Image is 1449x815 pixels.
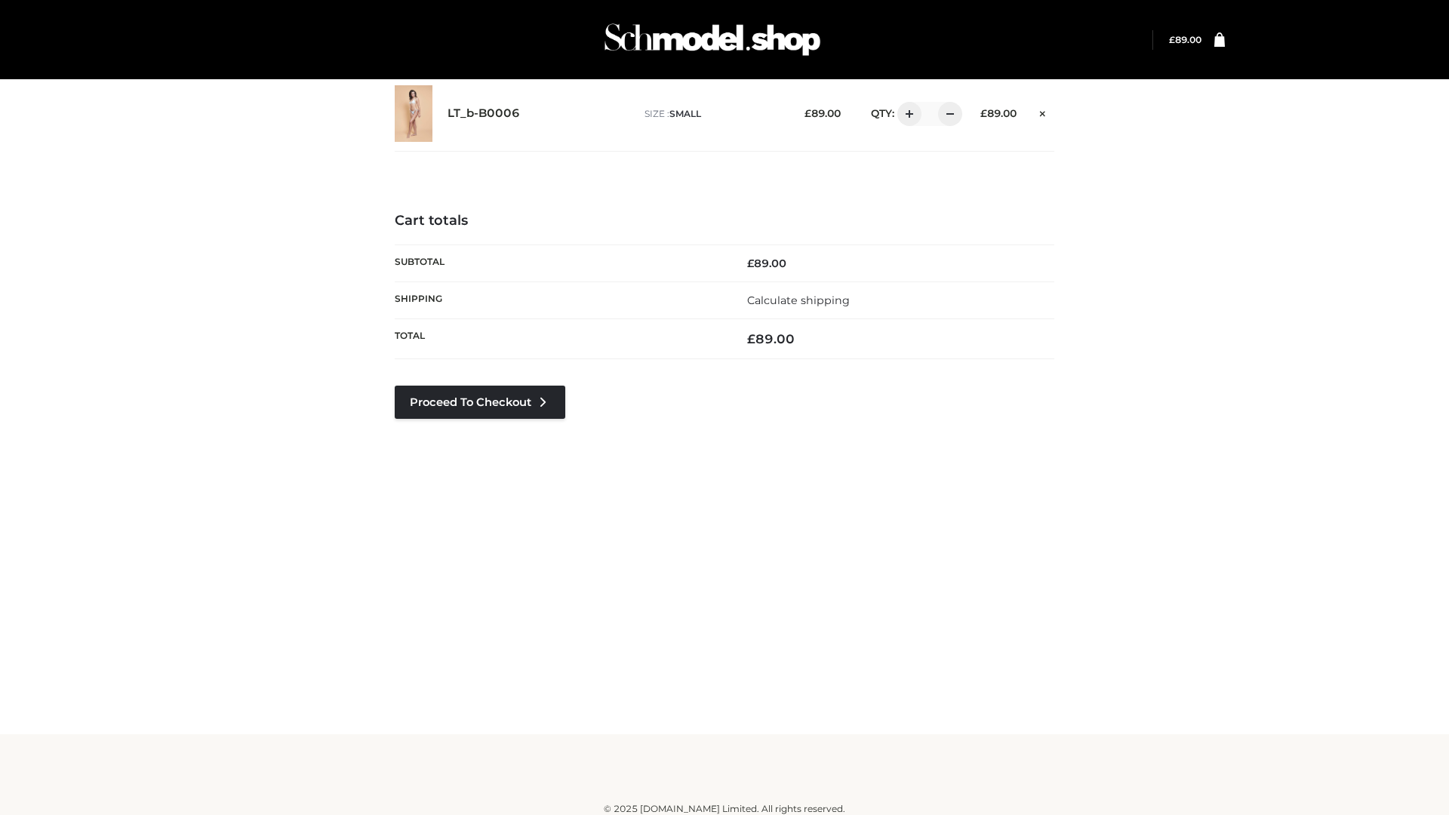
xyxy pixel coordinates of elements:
a: Remove this item [1032,102,1054,121]
span: £ [747,257,754,270]
span: £ [747,331,755,346]
th: Subtotal [395,244,724,281]
a: LT_b-B0006 [448,106,520,121]
span: £ [1169,34,1175,45]
a: £89.00 [1169,34,1201,45]
bdi: 89.00 [747,331,795,346]
bdi: 89.00 [747,257,786,270]
h4: Cart totals [395,213,1054,229]
span: SMALL [669,108,701,119]
a: Calculate shipping [747,294,850,307]
p: size : [645,107,781,121]
img: LT_b-B0006 - SMALL [395,85,432,142]
th: Shipping [395,281,724,318]
span: £ [980,107,987,119]
th: Total [395,319,724,359]
a: Proceed to Checkout [395,386,565,419]
div: QTY: [856,102,957,126]
bdi: 89.00 [1169,34,1201,45]
span: £ [804,107,811,119]
bdi: 89.00 [804,107,841,119]
bdi: 89.00 [980,107,1017,119]
img: Schmodel Admin 964 [599,10,826,69]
